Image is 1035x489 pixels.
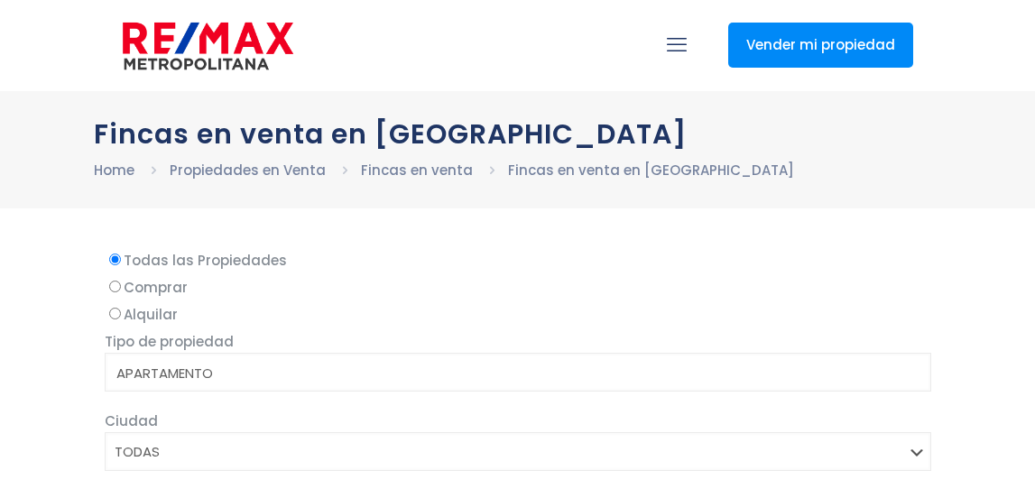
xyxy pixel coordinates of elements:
a: Home [94,161,134,180]
label: Alquilar [105,303,931,326]
option: CASA [115,384,908,406]
label: Todas las Propiedades [105,249,931,272]
a: Vender mi propiedad [728,23,913,68]
a: mobile menu [661,30,692,60]
option: APARTAMENTO [115,363,908,384]
label: Comprar [105,276,931,299]
a: Fincas en venta [361,161,473,180]
a: Fincas en venta en [GEOGRAPHIC_DATA] [508,161,794,180]
h1: Fincas en venta en [GEOGRAPHIC_DATA] [94,118,942,150]
span: Tipo de propiedad [105,332,234,351]
a: Propiedades en Venta [170,161,326,180]
input: Alquilar [109,308,121,319]
input: Comprar [109,281,121,292]
input: Todas las Propiedades [109,254,121,265]
span: Ciudad [105,411,158,430]
img: remax-metropolitana-logo [123,19,293,73]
